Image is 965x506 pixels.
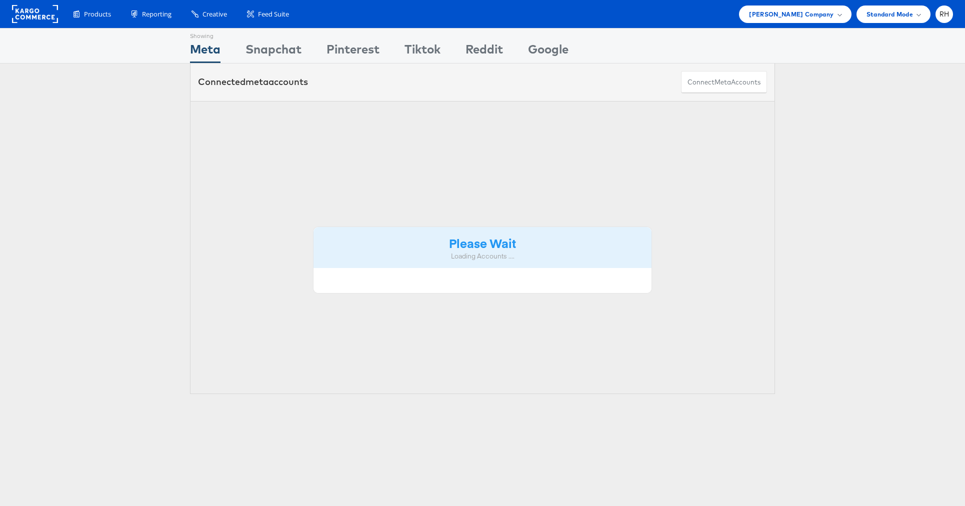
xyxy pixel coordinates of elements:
[326,40,379,63] div: Pinterest
[681,71,767,93] button: ConnectmetaAccounts
[84,9,111,19] span: Products
[190,40,220,63] div: Meta
[939,11,949,17] span: RH
[245,40,301,63] div: Snapchat
[190,28,220,40] div: Showing
[245,76,268,87] span: meta
[449,234,516,251] strong: Please Wait
[465,40,503,63] div: Reddit
[202,9,227,19] span: Creative
[866,9,913,19] span: Standard Mode
[404,40,440,63] div: Tiktok
[749,9,833,19] span: [PERSON_NAME] Company
[198,75,308,88] div: Connected accounts
[142,9,171,19] span: Reporting
[258,9,289,19] span: Feed Suite
[714,77,731,87] span: meta
[528,40,568,63] div: Google
[321,251,644,261] div: Loading Accounts ....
